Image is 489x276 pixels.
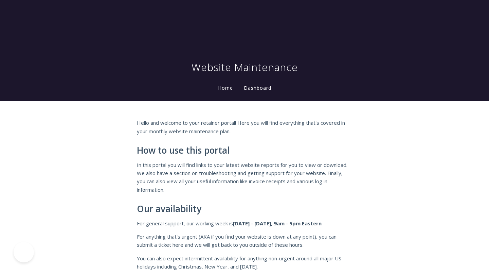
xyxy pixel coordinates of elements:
strong: [DATE] - [DATE], 9am - 5pm Eastern [233,220,322,227]
h1: Website Maintenance [192,61,298,74]
p: For anything that's urgent (AKA if you find your website is down at any point), you can submit a ... [137,232,352,249]
p: Hello and welcome to your retainer portal! Here you will find everything that's covered in your m... [137,119,352,135]
h2: Our availability [137,204,352,214]
a: Dashboard [242,85,273,92]
p: You can also expect intermittent availability for anything non-urgent around all major US holiday... [137,254,352,271]
a: Home [217,85,234,91]
p: In this portal you will find links to your latest website reports for you to view or download. We... [137,161,352,194]
iframe: Toggle Customer Support [14,242,34,262]
h2: How to use this portal [137,145,352,156]
p: For general support, our working week is . [137,219,352,227]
